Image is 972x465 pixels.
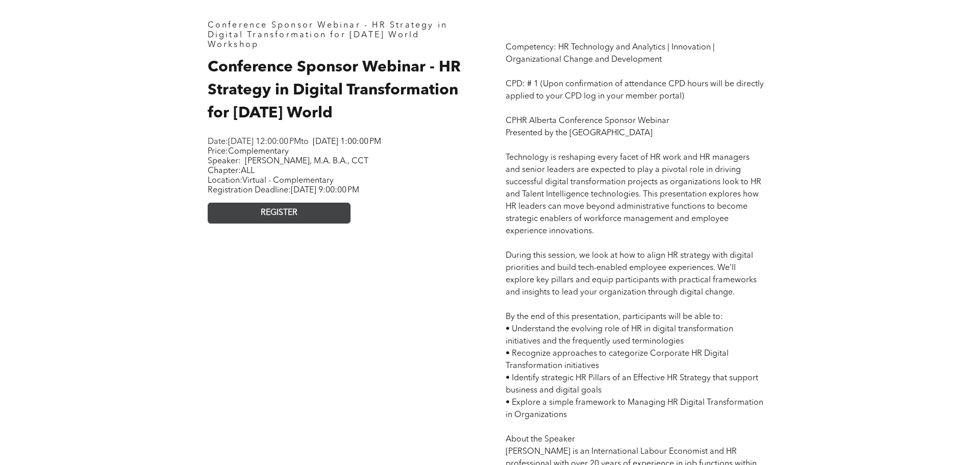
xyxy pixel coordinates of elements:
[208,60,461,121] span: Conference Sponsor Webinar - HR Strategy in Digital Transformation for [DATE] World
[228,138,301,146] span: [DATE] 12:00:00 PM
[208,21,448,39] span: Conference Sponsor Webinar - HR Strategy in Digital Transformation for [DATE] World
[291,186,359,194] span: [DATE] 9:00:00 PM
[242,177,334,185] span: Virtual - Complementary
[208,41,259,49] span: Workshop
[313,138,381,146] span: [DATE] 1:00:00 PM
[208,138,309,146] span: Date: to
[208,177,359,194] span: Location: Registration Deadline:
[261,208,297,218] span: REGISTER
[208,203,351,224] a: REGISTER
[208,167,255,175] span: Chapter:
[245,157,368,165] span: [PERSON_NAME], M.A. B.A., CCT
[208,157,241,165] span: Speaker:
[241,167,255,175] span: ALL
[228,148,289,156] span: Complementary
[208,148,289,156] span: Price:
